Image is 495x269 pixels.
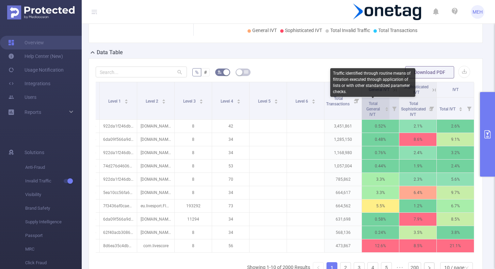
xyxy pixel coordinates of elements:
span: Level 6 [296,99,309,104]
p: 2.3% [399,173,436,186]
span: Level 2 [146,99,159,104]
i: icon: caret-up [312,98,315,100]
p: 6da09f566a9dc06 [100,133,137,146]
i: icon: caret-down [199,101,203,103]
p: 922da1f246dbc17 [100,146,137,159]
img: Protected Media [7,5,75,19]
p: 1,057,004 [324,160,362,173]
p: [DOMAIN_NAME] [137,133,174,146]
span: MEH [473,5,483,19]
p: 2.4% [399,146,436,159]
p: 8 [175,160,212,173]
p: 12.6% [362,239,399,252]
i: icon: caret-down [312,101,315,103]
p: 3.8% [437,226,474,239]
p: 664,617 [324,186,362,199]
a: Reports [25,105,41,119]
p: [DOMAIN_NAME] [137,213,174,226]
p: 2.1% [399,120,436,133]
p: [DOMAIN_NAME] [137,186,174,199]
p: 70 [212,173,249,186]
div: Sort [162,98,166,102]
span: Level 3 [183,99,197,104]
p: 6.7% [437,199,474,212]
i: icon: caret-up [199,98,203,100]
p: 922da1f246dbc17 [100,120,137,133]
p: 56 [212,239,249,252]
i: Filter menu [389,98,399,119]
span: Level 4 [221,99,234,104]
p: [DOMAIN_NAME] [137,226,174,239]
span: Passport [25,229,82,242]
button: Download PDF [405,66,454,78]
p: 9.7% [437,186,474,199]
span: Level 1 [108,99,122,104]
span: Visibility [25,188,82,201]
a: Users [8,90,36,104]
p: 0.58% [362,213,399,226]
p: 664,562 [324,199,362,212]
span: # [204,70,207,75]
i: icon: caret-up [237,98,240,100]
a: Help Center (New) [8,49,63,63]
p: 3.3% [362,173,399,186]
h2: Data Table [97,48,123,57]
p: 5ea10cc56fa600c [100,186,137,199]
p: 8.6% [399,133,436,146]
p: 8 [175,146,212,159]
span: Reports [25,109,41,115]
p: 73 [212,199,249,212]
span: Brand Safety [25,201,82,215]
p: 0.76% [362,146,399,159]
i: icon: caret-down [124,101,128,103]
p: 34 [212,213,249,226]
i: icon: caret-up [274,98,278,100]
p: 3.3% [362,186,399,199]
i: icon: caret-up [124,98,128,100]
p: 34 [212,133,249,146]
i: icon: caret-down [274,101,278,103]
div: Sort [459,106,463,110]
p: 1,168,980 [324,146,362,159]
p: 11294 [175,213,212,226]
p: 473,867 [324,239,362,252]
div: Sort [124,98,128,102]
p: 193292 [175,199,212,212]
p: 42 [212,120,249,133]
i: icon: caret-down [385,108,389,110]
p: 7.9% [399,213,436,226]
span: Total Invalid Traffic [330,28,370,33]
p: 1.9% [399,160,436,173]
p: 1.2% [399,199,436,212]
i: icon: bg-colors [218,70,222,74]
p: 1,285,150 [324,133,362,146]
p: 8 [175,133,212,146]
span: Sophisticated IVT [404,85,429,95]
p: 5.5% [362,199,399,212]
p: 53 [212,160,249,173]
p: com.livescore [137,239,174,252]
p: 21.1% [437,239,474,252]
span: Solutions [25,146,44,159]
p: 9.1% [437,133,474,146]
i: icon: caret-down [459,108,463,110]
i: icon: caret-up [459,106,463,108]
span: % [195,70,198,75]
p: 8 [175,226,212,239]
span: Total Sophisticated IVT [401,101,426,117]
input: Search... [96,66,187,77]
i: icon: caret-down [162,101,165,103]
p: 8 [175,239,212,252]
span: Anti-Fraud [25,161,82,174]
div: Traffic identified through routine means of filtration executed through application of lists or w... [330,68,415,97]
p: eu.livesport.FlashScore_com [137,199,174,212]
p: 922da1f246dbc17 [100,173,137,186]
p: 8 [175,186,212,199]
div: Sort [312,98,316,102]
p: [DOMAIN_NAME] [137,160,174,173]
div: Sort [199,98,203,102]
p: 2.4% [437,160,474,173]
i: icon: caret-up [385,106,389,108]
p: 6.4% [399,186,436,199]
p: [DOMAIN_NAME] [137,120,174,133]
